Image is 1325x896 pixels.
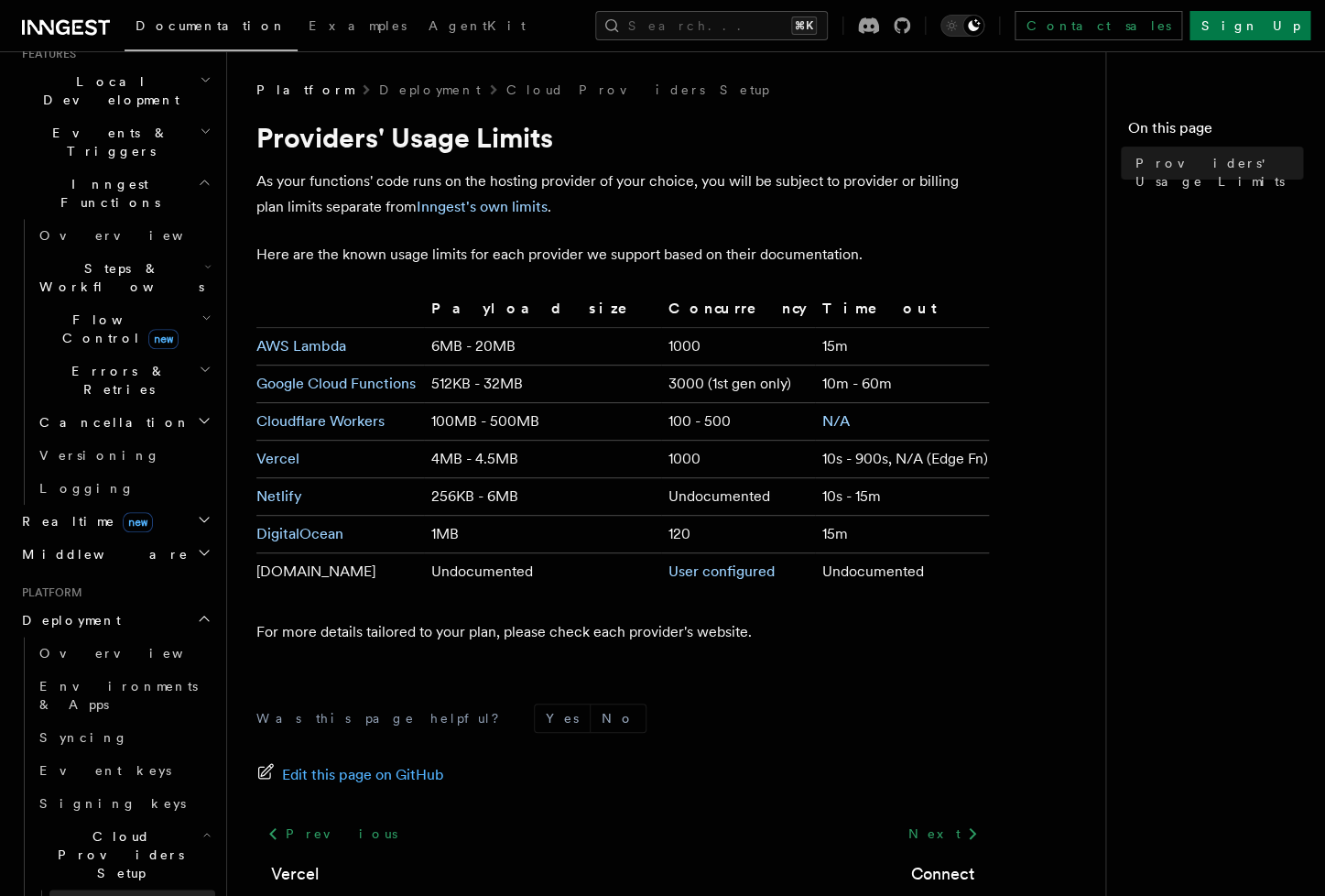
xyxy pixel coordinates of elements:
[32,406,215,439] button: Cancellation
[15,124,200,160] span: Events & Triggers
[32,820,215,890] button: Cloud Providers Setup
[39,730,128,745] span: Syncing
[256,242,989,268] p: Here are the known usage limits for each provider we support based on their documentation.
[379,81,481,99] a: Deployment
[309,18,407,33] span: Examples
[32,754,215,787] a: Event keys
[424,553,661,591] td: Undocumented
[39,448,160,463] span: Versioning
[32,787,215,820] a: Signing keys
[15,512,153,530] span: Realtime
[424,441,661,478] td: 4MB - 4.5MB
[815,441,989,478] td: 10s - 900s, N/A (Edge Fn)
[424,366,661,403] td: 512KB - 32MB
[15,47,76,61] span: Features
[123,512,153,532] span: new
[256,121,989,154] h1: Providers' Usage Limits
[32,219,215,252] a: Overview
[256,553,424,591] td: [DOMAIN_NAME]
[940,15,984,37] button: Toggle dark mode
[32,827,202,882] span: Cloud Providers Setup
[256,487,302,505] a: Netlify
[815,516,989,553] td: 15m
[661,478,815,516] td: Undocumented
[815,297,989,328] th: Timeout
[256,337,346,355] a: AWS Lambda
[591,705,646,732] button: No
[32,355,215,406] button: Errors & Retries
[32,303,215,355] button: Flow Controlnew
[256,375,416,392] a: Google Cloud Functions
[282,762,444,788] span: Edit this page on GitHub
[32,472,215,505] a: Logging
[125,5,298,51] a: Documentation
[424,297,661,328] th: Payload size
[911,861,974,887] a: Connect
[506,81,769,99] a: Cloud Providers Setup
[15,545,189,563] span: Middleware
[15,168,215,219] button: Inngest Functions
[1128,147,1303,198] a: Providers' Usage Limits
[661,516,815,553] td: 120
[896,817,989,850] a: Next
[256,450,299,467] a: Vercel
[424,328,661,366] td: 6MB - 20MB
[271,861,319,887] a: Vercel
[32,439,215,472] a: Versioning
[1128,117,1303,147] h4: On this page
[1135,154,1303,191] span: Providers' Usage Limits
[815,328,989,366] td: 15m
[32,637,215,670] a: Overview
[668,563,775,580] a: User configured
[256,817,407,850] a: Previous
[32,252,215,303] button: Steps & Workflows
[39,763,171,778] span: Event keys
[32,721,215,754] a: Syncing
[15,116,215,168] button: Events & Triggers
[595,11,828,40] button: Search...⌘K
[32,670,215,721] a: Environments & Apps
[661,403,815,441] td: 100 - 500
[256,762,444,788] a: Edit this page on GitHub
[15,175,198,212] span: Inngest Functions
[424,516,661,553] td: 1MB
[791,16,817,35] kbd: ⌘K
[1015,11,1182,40] a: Contact sales
[822,412,850,430] a: N/A
[815,553,989,591] td: Undocumented
[32,413,190,432] span: Cancellation
[424,403,661,441] td: 100MB - 500MB
[298,5,418,49] a: Examples
[418,5,537,49] a: AgentKit
[661,297,815,328] th: Concurrency
[15,604,215,637] button: Deployment
[256,81,353,99] span: Platform
[256,169,989,220] p: As your functions' code runs on the hosting provider of your choice, you will be subject to provi...
[661,441,815,478] td: 1000
[32,259,204,296] span: Steps & Workflows
[148,329,179,349] span: new
[15,585,82,600] span: Platform
[15,505,215,538] button: Realtimenew
[39,796,186,811] span: Signing keys
[424,478,661,516] td: 256KB - 6MB
[32,311,201,347] span: Flow Control
[136,18,287,33] span: Documentation
[661,366,815,403] td: 3000 (1st gen only)
[15,65,215,116] button: Local Development
[417,198,548,215] a: Inngest's own limits
[15,72,200,109] span: Local Development
[1189,11,1310,40] a: Sign Up
[39,646,228,661] span: Overview
[256,709,512,727] p: Was this page helpful?
[815,478,989,516] td: 10s - 15m
[256,412,385,430] a: Cloudflare Workers
[15,219,215,505] div: Inngest Functions
[39,228,228,243] span: Overview
[429,18,526,33] span: AgentKit
[15,538,215,571] button: Middleware
[815,366,989,403] td: 10m - 60m
[256,525,343,542] a: DigitalOcean
[15,611,121,629] span: Deployment
[39,481,135,496] span: Logging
